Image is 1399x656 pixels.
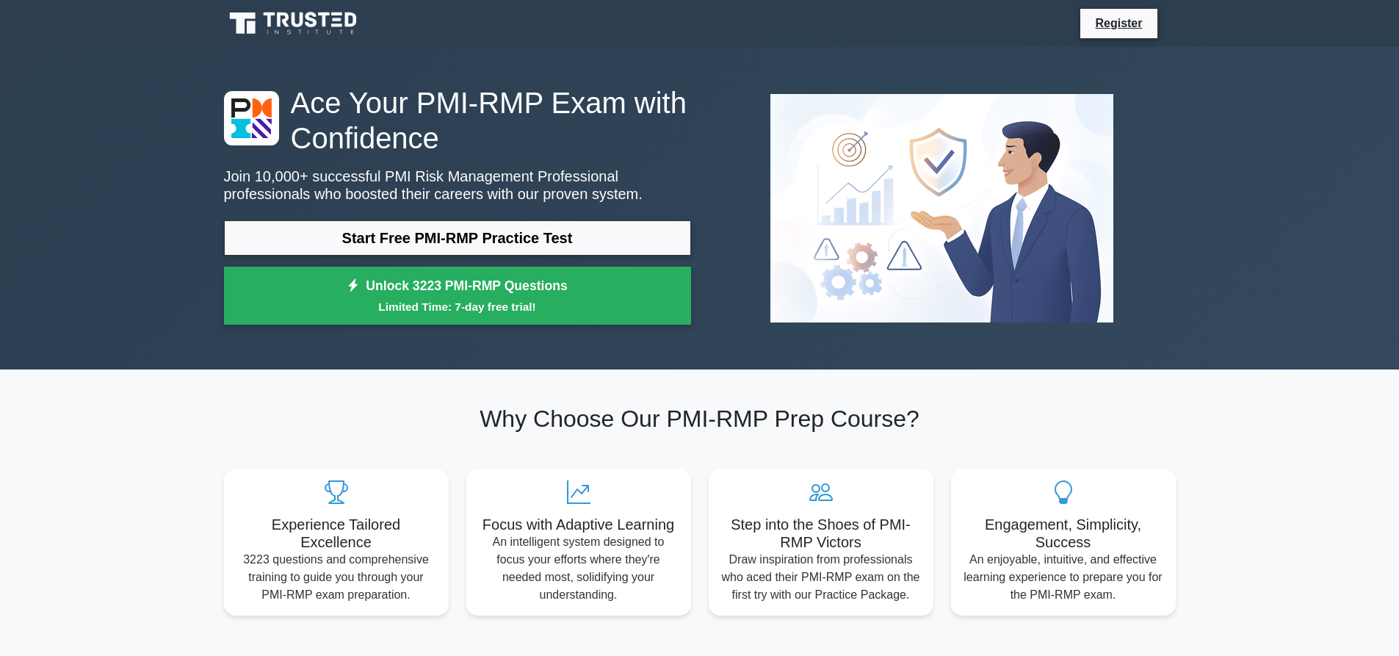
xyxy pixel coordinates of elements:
a: Unlock 3223 PMI-RMP QuestionsLimited Time: 7-day free trial! [224,267,691,325]
p: 3223 questions and comprehensive training to guide you through your PMI-RMP exam preparation. [236,551,437,604]
h5: Step into the Shoes of PMI-RMP Victors [720,516,922,551]
h5: Engagement, Simplicity, Success [963,516,1164,551]
img: PMI Risk Management Professional Preview [759,82,1125,334]
a: Start Free PMI-RMP Practice Test [224,220,691,256]
p: An enjoyable, intuitive, and effective learning experience to prepare you for the PMI-RMP exam. [963,551,1164,604]
h1: Ace Your PMI-RMP Exam with Confidence [224,85,691,156]
h5: Focus with Adaptive Learning [478,516,679,533]
a: Register [1086,14,1151,32]
p: Join 10,000+ successful PMI Risk Management Professional professionals who boosted their careers ... [224,167,691,203]
h5: Experience Tailored Excellence [236,516,437,551]
p: Draw inspiration from professionals who aced their PMI-RMP exam on the first try with our Practic... [720,551,922,604]
small: Limited Time: 7-day free trial! [242,298,673,315]
h2: Why Choose Our PMI-RMP Prep Course? [224,405,1176,433]
p: An intelligent system designed to focus your efforts where they're needed most, solidifying your ... [478,533,679,604]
